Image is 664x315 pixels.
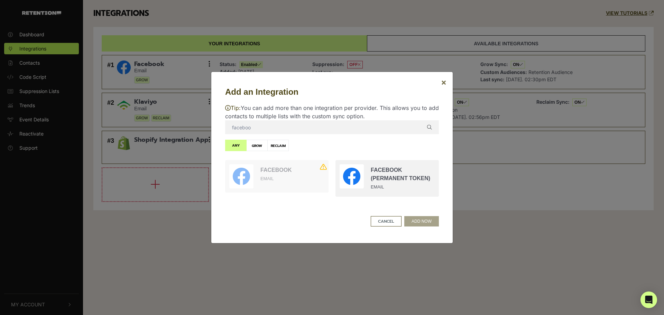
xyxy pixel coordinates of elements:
[267,140,289,151] label: RECLAIM
[225,86,439,98] h5: Add an Integration
[640,291,657,308] div: Open Intercom Messenger
[246,140,268,151] label: GROW
[371,216,402,226] button: CANCEL
[404,216,439,226] button: ADD NOW
[260,164,324,184] div: Facebook
[225,104,241,111] span: Tip:
[435,73,452,92] button: Close
[225,120,439,134] input: Search integrations
[225,140,247,151] label: ANY
[233,168,250,185] img: Facebook
[225,104,439,120] p: You can add more than one integration per provider. This allows you to add contacts to multiple l...
[260,176,274,181] small: EMAIL
[441,77,446,87] span: ×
